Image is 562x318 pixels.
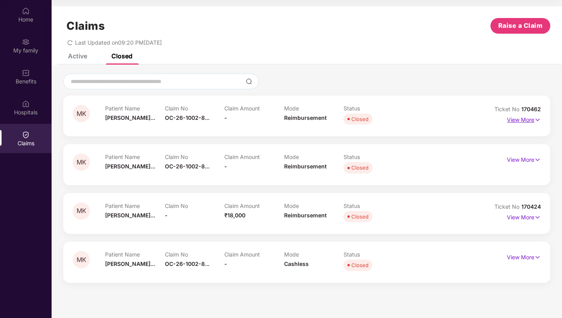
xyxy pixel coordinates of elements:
div: Active [68,52,87,60]
img: svg+xml;base64,PHN2ZyBpZD0iQ2xhaW0iIHhtbG5zPSJodHRwOi8vd3d3LnczLm9yZy8yMDAwL3N2ZyIgd2lkdGg9IjIwIi... [22,131,30,139]
div: Closed [351,261,369,269]
span: - [224,163,227,170]
span: MK [77,159,86,166]
p: Mode [284,105,344,112]
span: - [224,260,227,267]
p: View More [507,211,541,222]
span: [PERSON_NAME]... [105,114,155,121]
span: [PERSON_NAME]... [105,212,155,219]
span: Reimbursement [284,163,327,170]
span: Last Updated on 09:20 PM[DATE] [75,39,162,46]
p: Mode [284,154,344,160]
p: Mode [284,251,344,258]
span: 170462 [521,106,541,112]
div: Closed [111,52,132,60]
img: svg+xml;base64,PHN2ZyB4bWxucz0iaHR0cDovL3d3dy53My5vcmcvMjAwMC9zdmciIHdpZHRoPSIxNyIgaGVpZ2h0PSIxNy... [534,116,541,124]
img: svg+xml;base64,PHN2ZyB3aWR0aD0iMjAiIGhlaWdodD0iMjAiIHZpZXdCb3g9IjAgMCAyMCAyMCIgZmlsbD0ibm9uZSIgeG... [22,38,30,46]
img: svg+xml;base64,PHN2ZyB4bWxucz0iaHR0cDovL3d3dy53My5vcmcvMjAwMC9zdmciIHdpZHRoPSIxNyIgaGVpZ2h0PSIxNy... [534,253,541,262]
span: MK [77,110,86,117]
span: MK [77,257,86,263]
div: Closed [351,115,369,123]
span: Raise a Claim [498,21,543,31]
div: Closed [351,164,369,172]
p: View More [507,154,541,164]
p: Patient Name [105,154,165,160]
span: Ticket No [494,106,521,112]
p: Patient Name [105,251,165,258]
span: 170424 [521,203,541,210]
p: Claim Amount [224,251,284,258]
p: Status [344,105,403,112]
span: OC-26-1002-8... [165,114,209,121]
span: MK [77,208,86,214]
p: Claim Amount [224,202,284,209]
span: OC-26-1002-8... [165,260,209,267]
p: Claim Amount [224,154,284,160]
img: svg+xml;base64,PHN2ZyBpZD0iU2VhcmNoLTMyeDMyIiB4bWxucz0iaHR0cDovL3d3dy53My5vcmcvMjAwMC9zdmciIHdpZH... [246,78,252,85]
span: Cashless [284,260,309,267]
span: Reimbursement [284,212,327,219]
p: Patient Name [105,202,165,209]
p: View More [507,114,541,124]
p: Mode [284,202,344,209]
span: - [165,212,168,219]
p: Patient Name [105,105,165,112]
button: Raise a Claim [490,18,550,34]
p: Claim Amount [224,105,284,112]
img: svg+xml;base64,PHN2ZyBpZD0iSG9zcGl0YWxzIiB4bWxucz0iaHR0cDovL3d3dy53My5vcmcvMjAwMC9zdmciIHdpZHRoPS... [22,100,30,108]
span: Ticket No [494,203,521,210]
span: redo [67,39,73,46]
p: Claim No [165,251,225,258]
p: View More [507,251,541,262]
p: Status [344,202,403,209]
img: svg+xml;base64,PHN2ZyB4bWxucz0iaHR0cDovL3d3dy53My5vcmcvMjAwMC9zdmciIHdpZHRoPSIxNyIgaGVpZ2h0PSIxNy... [534,213,541,222]
span: ₹18,000 [224,212,245,219]
span: [PERSON_NAME]... [105,260,155,267]
div: Closed [351,213,369,220]
img: svg+xml;base64,PHN2ZyB4bWxucz0iaHR0cDovL3d3dy53My5vcmcvMjAwMC9zdmciIHdpZHRoPSIxNyIgaGVpZ2h0PSIxNy... [534,155,541,164]
p: Claim No [165,105,225,112]
p: Claim No [165,154,225,160]
span: [PERSON_NAME]... [105,163,155,170]
img: svg+xml;base64,PHN2ZyBpZD0iQmVuZWZpdHMiIHhtbG5zPSJodHRwOi8vd3d3LnczLm9yZy8yMDAwL3N2ZyIgd2lkdGg9Ij... [22,69,30,77]
img: svg+xml;base64,PHN2ZyBpZD0iSG9tZSIgeG1sbnM9Imh0dHA6Ly93d3cudzMub3JnLzIwMDAvc3ZnIiB3aWR0aD0iMjAiIG... [22,7,30,15]
span: OC-26-1002-8... [165,163,209,170]
p: Status [344,154,403,160]
p: Status [344,251,403,258]
h1: Claims [66,19,105,33]
span: - [224,114,227,121]
p: Claim No [165,202,225,209]
span: Reimbursement [284,114,327,121]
